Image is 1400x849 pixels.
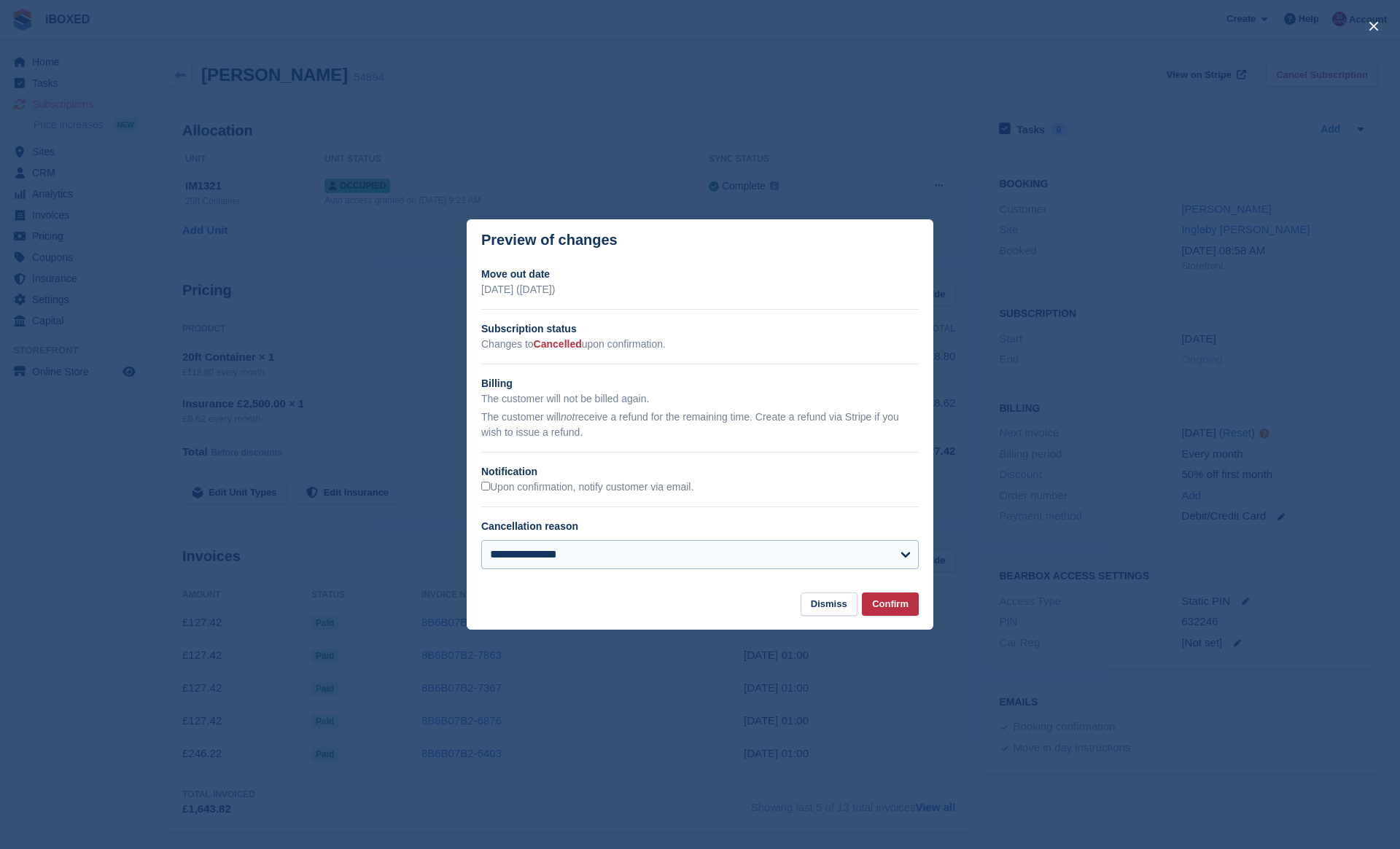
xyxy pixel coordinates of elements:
[481,337,919,352] p: Changes to upon confirmation.
[481,481,693,494] label: Upon confirmation, notify customer via email.
[481,232,618,249] p: Preview of changes
[801,592,857,617] button: Dismiss
[561,411,575,423] em: not
[1362,15,1385,38] button: close
[481,520,578,532] label: Cancellation reason
[481,267,919,282] h2: Move out date
[481,321,919,337] h2: Subscription status
[862,592,919,617] button: Confirm
[481,482,490,490] input: Upon confirmation, notify customer via email.
[481,410,919,440] p: The customer will receive a refund for the remaining time. Create a refund via Stripe if you wish...
[534,338,582,350] span: Cancelled
[481,464,919,480] h2: Notification
[481,282,919,297] p: [DATE] ([DATE])
[481,391,919,407] p: The customer will not be billed again.
[481,376,919,391] h2: Billing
